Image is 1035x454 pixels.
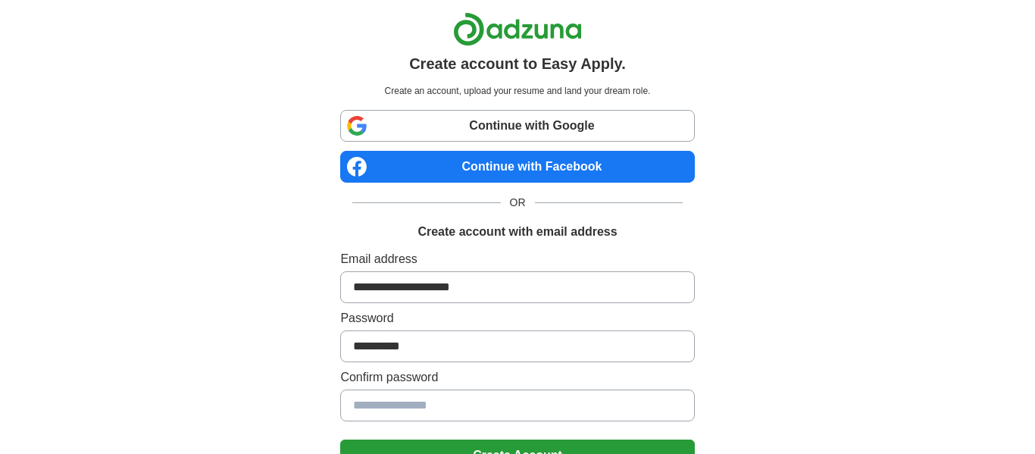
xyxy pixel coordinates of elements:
[453,12,582,46] img: Adzuna logo
[501,195,535,211] span: OR
[343,84,691,98] p: Create an account, upload your resume and land your dream role.
[409,52,626,75] h1: Create account to Easy Apply.
[340,110,694,142] a: Continue with Google
[417,223,617,241] h1: Create account with email address
[340,368,694,387] label: Confirm password
[340,309,694,327] label: Password
[340,151,694,183] a: Continue with Facebook
[340,250,694,268] label: Email address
